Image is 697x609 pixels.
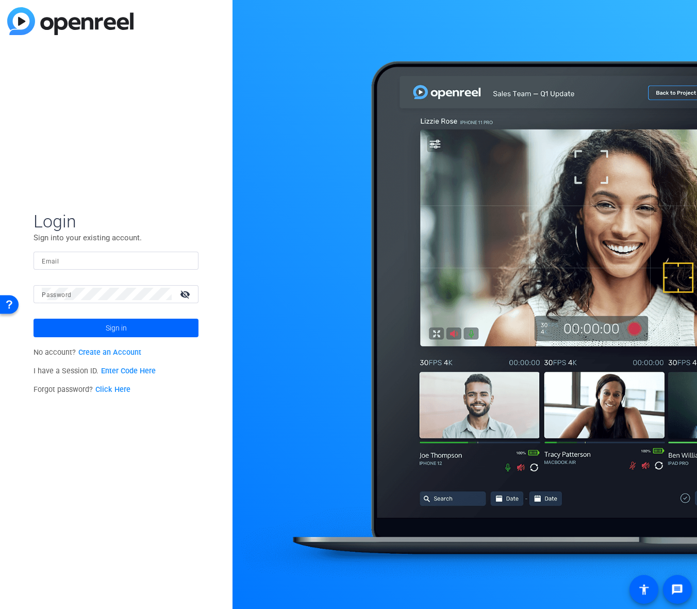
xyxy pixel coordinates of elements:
[7,7,134,35] img: blue-gradient.svg
[42,291,71,299] mat-label: Password
[671,583,684,596] mat-icon: message
[42,258,59,265] mat-label: Email
[78,348,141,357] a: Create an Account
[106,315,127,341] span: Sign in
[174,287,198,302] mat-icon: visibility_off
[34,210,198,232] span: Login
[95,385,130,394] a: Click Here
[34,348,141,357] span: No account?
[34,319,198,337] button: Sign in
[34,367,156,375] span: I have a Session ID.
[34,385,130,394] span: Forgot password?
[42,254,190,267] input: Enter Email Address
[638,583,650,596] mat-icon: accessibility
[101,367,156,375] a: Enter Code Here
[34,232,198,243] p: Sign into your existing account.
